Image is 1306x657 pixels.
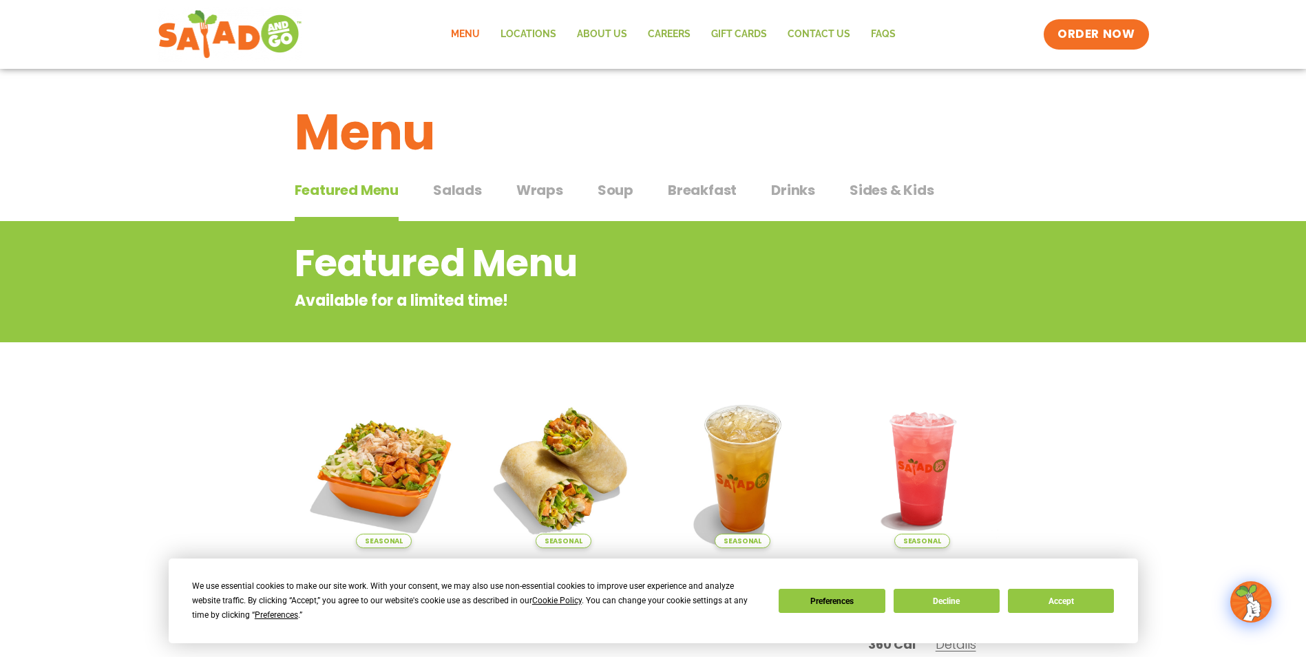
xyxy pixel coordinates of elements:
a: ORDER NOW [1044,19,1148,50]
div: Cookie Consent Prompt [169,559,1138,643]
span: ORDER NOW [1057,26,1135,43]
span: Soup [598,180,633,200]
span: Seasonal [356,534,412,548]
span: Preferences [255,610,298,620]
p: Available for a limited time! [295,289,901,312]
span: Details [936,636,976,653]
div: We use essential cookies to make our site work. With your consent, we may also use non-essential ... [192,579,762,623]
div: Tabbed content [295,175,1012,222]
a: Careers [638,19,701,50]
span: Cookie Policy [532,596,582,605]
button: Accept [1008,589,1114,613]
span: Seasonal [894,534,950,548]
img: Product photo for Southwest Harvest Salad [305,389,464,548]
span: Sides & Kids [850,180,934,200]
nav: Menu [441,19,906,50]
a: GIFT CARDS [701,19,777,50]
span: Breakfast [668,180,737,200]
span: Featured Menu [295,180,399,200]
h1: Menu [295,95,1012,169]
img: Product photo for Blackberry Bramble Lemonade [843,389,1002,548]
span: Drinks [771,180,815,200]
img: new-SAG-logo-768×292 [158,7,303,62]
img: Product photo for Southwest Harvest Wrap [484,389,643,548]
a: About Us [567,19,638,50]
img: wpChatIcon [1232,583,1270,621]
button: Preferences [779,589,885,613]
span: Salads [433,180,482,200]
h2: Featured Menu [295,236,901,291]
span: Wraps [516,180,563,200]
span: Seasonal [715,534,770,548]
button: Decline [894,589,1000,613]
a: FAQs [861,19,906,50]
a: Contact Us [777,19,861,50]
span: 360 Cal [868,635,916,654]
span: Seasonal [536,534,591,548]
a: Menu [441,19,490,50]
img: Product photo for Apple Cider Lemonade [664,389,823,548]
a: Locations [490,19,567,50]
